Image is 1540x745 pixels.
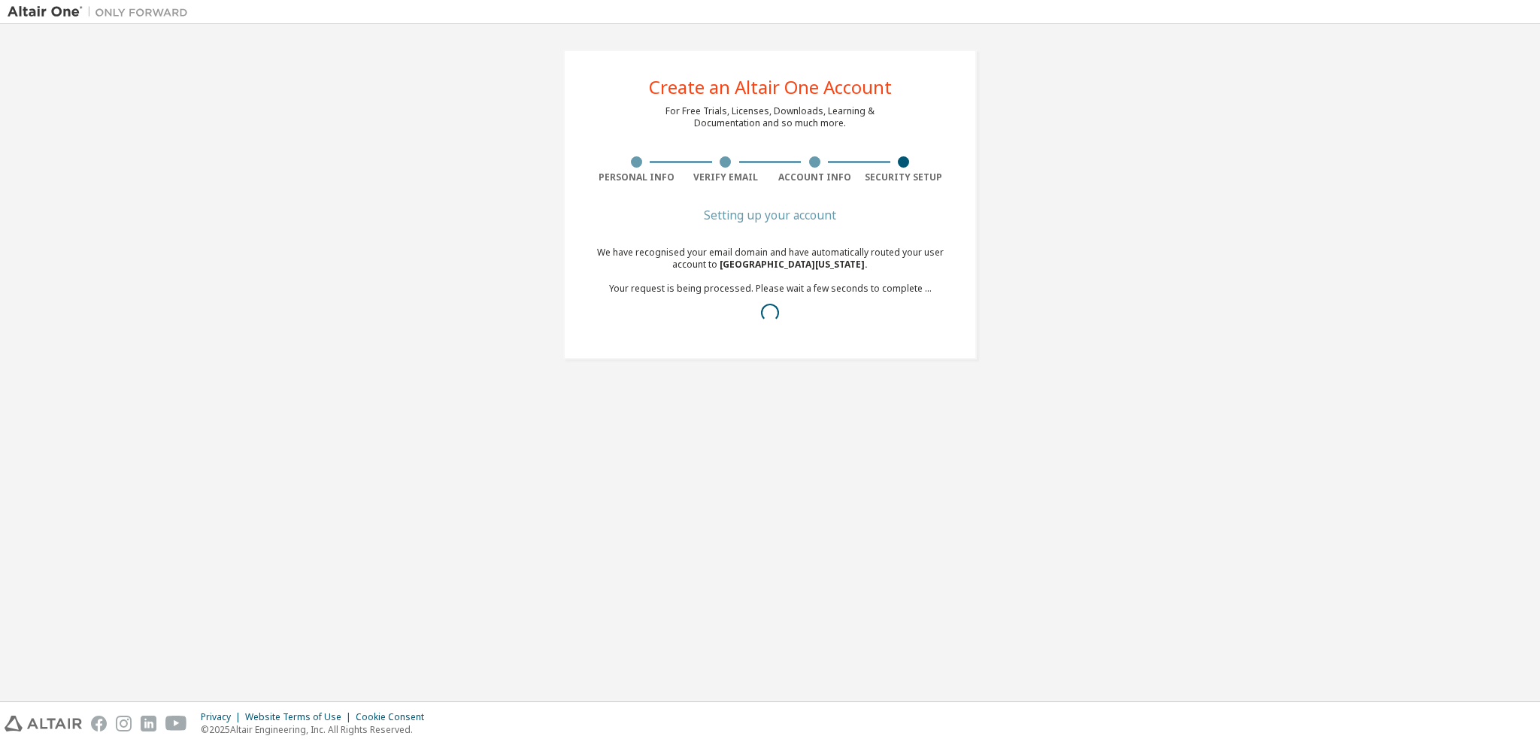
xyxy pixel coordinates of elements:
[165,716,187,731] img: youtube.svg
[201,723,433,736] p: © 2025 Altair Engineering, Inc. All Rights Reserved.
[141,716,156,731] img: linkedin.svg
[91,716,107,731] img: facebook.svg
[720,258,868,271] span: [GEOGRAPHIC_DATA][US_STATE] .
[592,171,681,183] div: Personal Info
[5,716,82,731] img: altair_logo.svg
[649,78,892,96] div: Create an Altair One Account
[592,210,948,220] div: Setting up your account
[201,711,245,723] div: Privacy
[665,105,875,129] div: For Free Trials, Licenses, Downloads, Learning & Documentation and so much more.
[8,5,196,20] img: Altair One
[245,711,356,723] div: Website Terms of Use
[859,171,949,183] div: Security Setup
[681,171,771,183] div: Verify Email
[592,247,948,331] div: We have recognised your email domain and have automatically routed your user account to Your requ...
[116,716,132,731] img: instagram.svg
[356,711,433,723] div: Cookie Consent
[770,171,859,183] div: Account Info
